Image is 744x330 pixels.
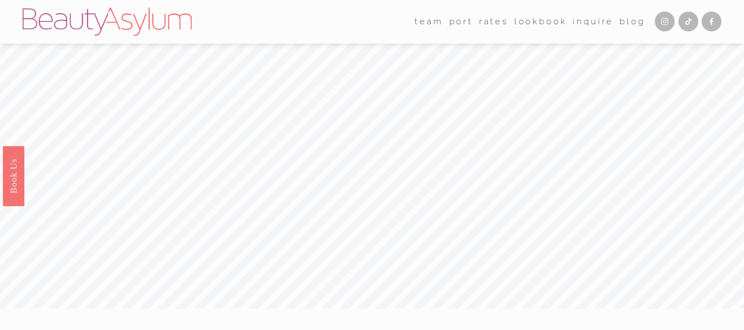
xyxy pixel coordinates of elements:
[655,12,675,31] a: Instagram
[702,12,721,31] a: Facebook
[678,12,698,31] a: TikTok
[620,13,645,30] a: Blog
[415,14,443,30] span: team
[514,13,567,30] a: Lookbook
[449,13,473,30] a: port
[23,8,192,36] img: Beauty Asylum | Bridal Hair &amp; Makeup Charlotte &amp; Atlanta
[415,13,443,30] a: folder dropdown
[3,145,24,205] a: Book Us
[479,13,508,30] a: Rates
[573,13,613,30] a: Inquire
